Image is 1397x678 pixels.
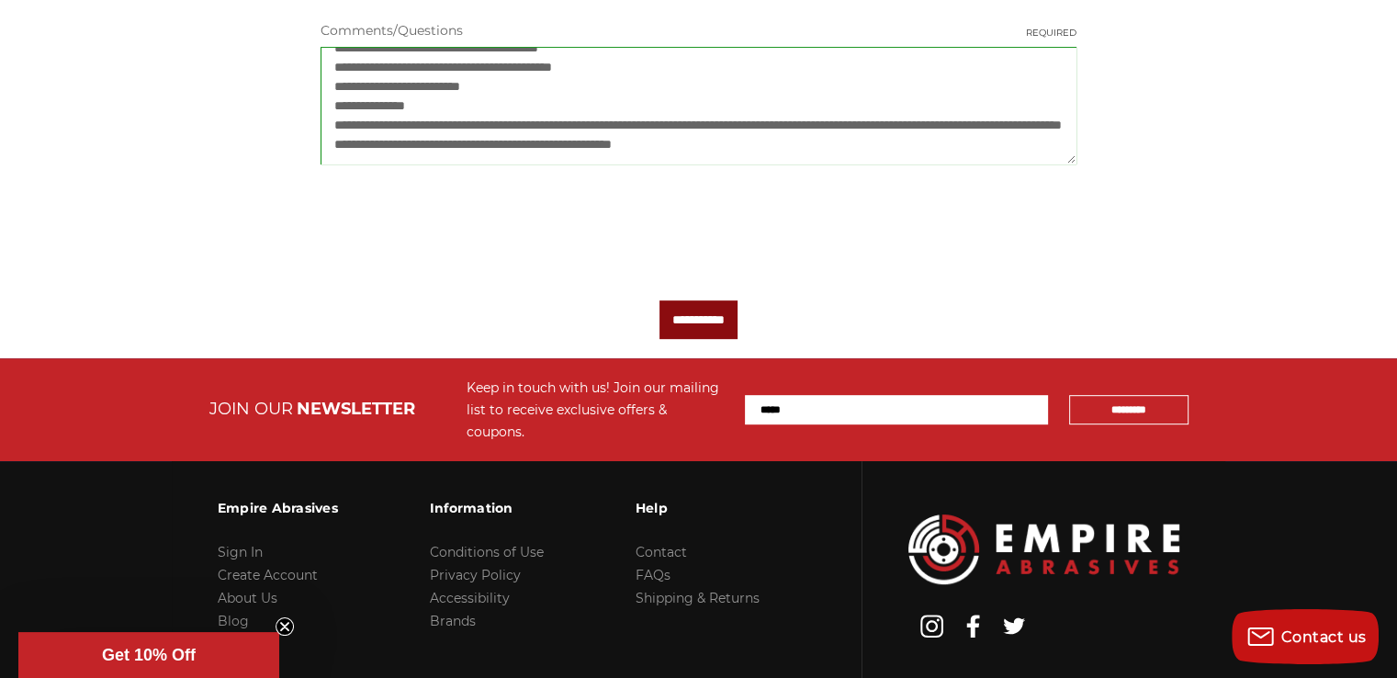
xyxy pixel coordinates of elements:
[218,567,318,583] a: Create Account
[430,544,544,560] a: Conditions of Use
[209,399,293,419] span: JOIN OUR
[102,646,196,664] span: Get 10% Off
[1026,26,1076,40] small: Required
[321,21,1077,40] label: Comments/Questions
[430,567,521,583] a: Privacy Policy
[430,590,510,606] a: Accessibility
[218,590,277,606] a: About Us
[297,399,415,419] span: NEWSLETTER
[636,590,760,606] a: Shipping & Returns
[218,489,338,527] h3: Empire Abrasives
[1281,628,1367,646] span: Contact us
[276,617,294,636] button: Close teaser
[218,544,263,560] a: Sign In
[321,190,600,262] iframe: reCAPTCHA
[636,489,760,527] h3: Help
[430,613,476,629] a: Brands
[636,567,670,583] a: FAQs
[18,632,279,678] div: Get 10% OffClose teaser
[1232,609,1379,664] button: Contact us
[430,489,544,527] h3: Information
[218,613,249,629] a: Blog
[908,514,1179,584] img: Empire Abrasives Logo Image
[636,544,687,560] a: Contact
[467,377,727,443] div: Keep in touch with us! Join our mailing list to receive exclusive offers & coupons.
